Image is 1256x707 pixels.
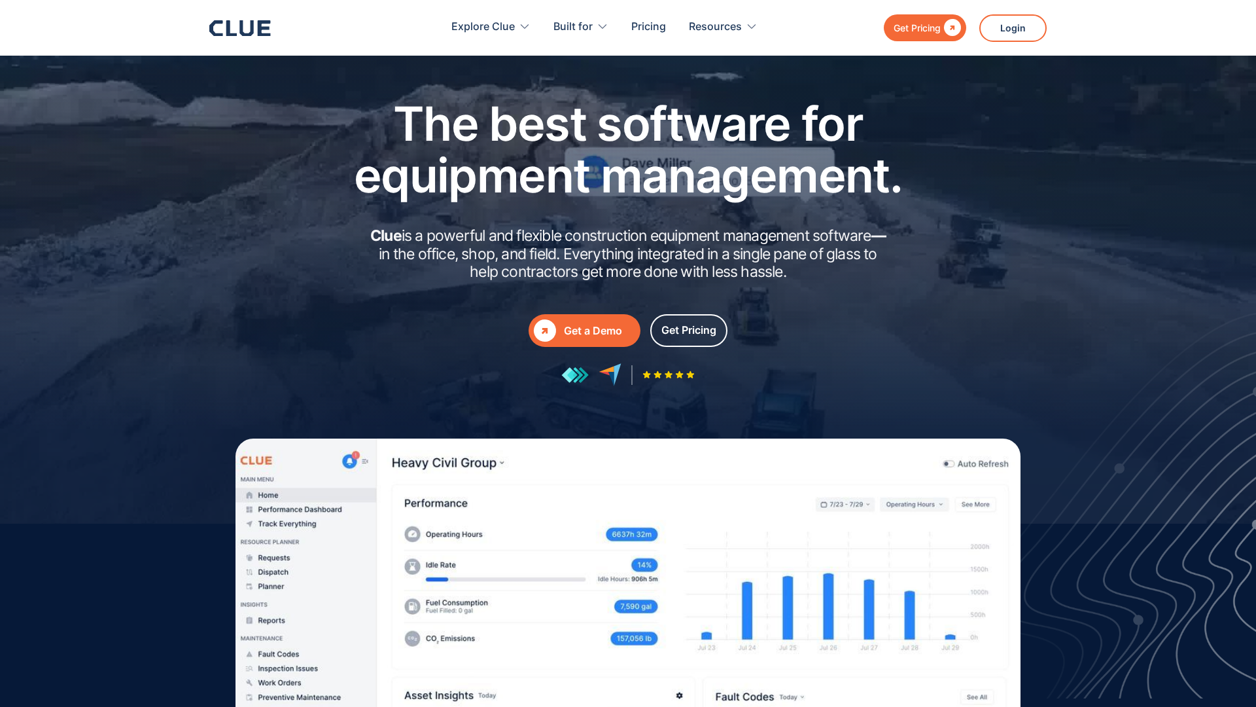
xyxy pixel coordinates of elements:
div: Get a Demo [564,323,635,339]
div: Explore Clue [451,7,515,48]
a: Get Pricing [650,314,727,347]
div: Get Pricing [661,322,716,338]
div: Get Pricing [894,20,941,36]
a: Get a Demo [529,314,640,347]
strong: Clue [370,227,402,245]
a: Login [979,14,1047,42]
h1: The best software for equipment management. [334,98,922,201]
div:  [941,20,961,36]
h2: is a powerful and flexible construction equipment management software in the office, shop, and fi... [366,227,890,281]
div: Resources [689,7,742,48]
a: Pricing [631,7,666,48]
img: reviews at getapp [561,367,589,384]
div: Explore Clue [451,7,531,48]
div:  [534,319,556,342]
div: Built for [553,7,608,48]
img: Five-star rating icon [642,371,695,379]
div: Built for [553,7,593,48]
a: Get Pricing [884,14,966,41]
img: Design for fleet management software [967,310,1256,698]
img: reviews at capterra [599,363,621,386]
strong: — [871,227,886,245]
div: Resources [689,7,758,48]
